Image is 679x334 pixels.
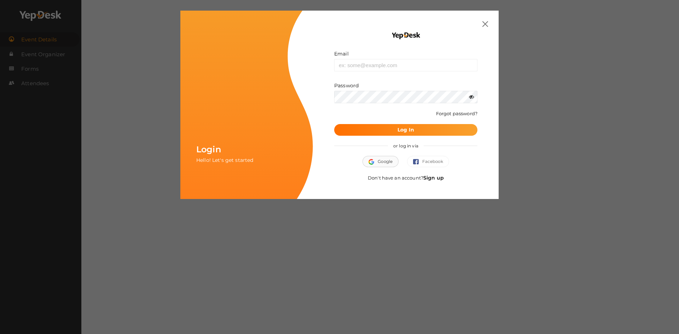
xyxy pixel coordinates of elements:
button: Google [362,156,399,167]
label: Email [334,50,349,57]
img: close.svg [482,21,488,27]
img: facebook.svg [413,159,422,165]
button: Log In [334,124,477,136]
span: Login [196,144,221,154]
b: Log In [397,127,414,133]
span: Hello! Let's get started [196,157,253,163]
a: Forgot password? [436,111,477,116]
img: google.svg [368,159,378,165]
a: Sign up [423,175,444,181]
span: or log in via [388,138,424,154]
img: YEP_black_cropped.png [391,32,420,40]
label: Password [334,82,359,89]
input: ex: some@example.com [334,59,477,71]
span: Don't have an account? [368,175,444,181]
button: Facebook [407,156,449,167]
